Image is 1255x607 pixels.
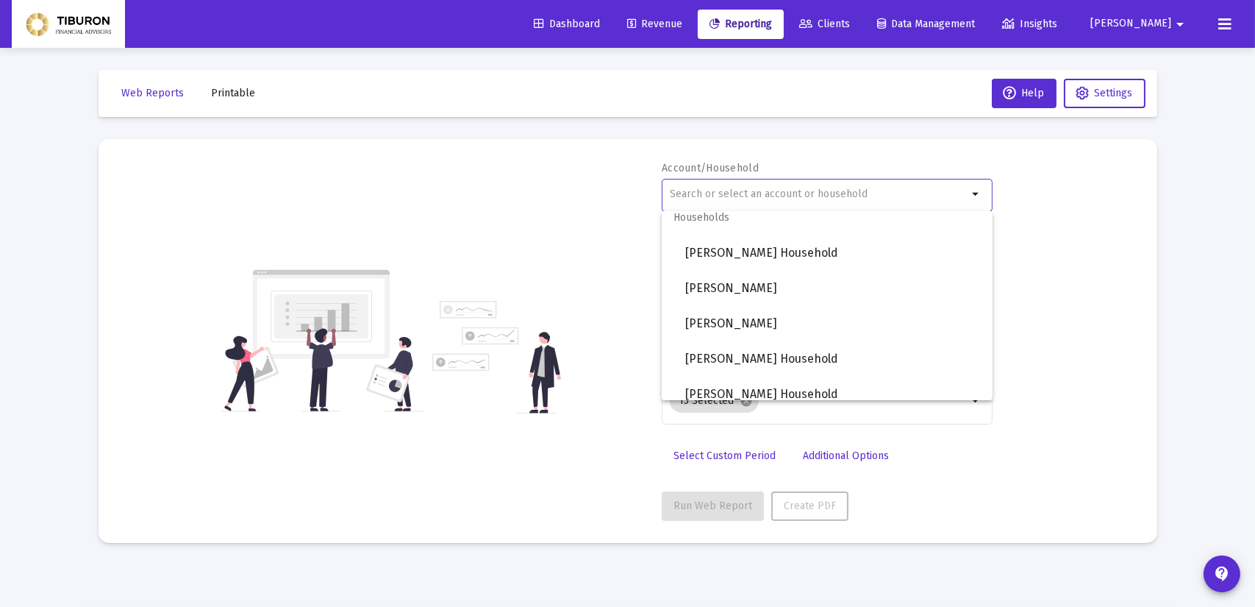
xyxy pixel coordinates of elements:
span: Reporting [709,18,772,30]
span: Create PDF [784,500,836,512]
span: Dashboard [534,18,600,30]
button: Create PDF [771,491,848,521]
mat-icon: arrow_drop_down [968,392,985,410]
button: Web Reports [110,79,196,108]
span: Help [1004,87,1045,99]
a: Dashboard [522,10,612,39]
span: Settings [1095,87,1133,99]
span: Data Management [877,18,975,30]
a: Data Management [865,10,987,39]
span: Web Reports [122,87,185,99]
span: Insights [1002,18,1057,30]
img: Dashboard [23,10,114,39]
mat-icon: arrow_drop_down [1171,10,1189,39]
span: Printable [212,87,256,99]
span: [PERSON_NAME] [1090,18,1171,30]
a: Insights [990,10,1069,39]
span: Run Web Report [673,500,752,512]
span: Select Custom Period [673,450,776,462]
a: Reporting [698,10,784,39]
span: [PERSON_NAME] [685,306,981,341]
span: Households [662,200,993,235]
button: Printable [200,79,268,108]
mat-icon: cancel [740,394,753,408]
button: Settings [1064,79,1145,108]
mat-chip: 15 Selected [670,389,759,413]
a: Revenue [615,10,694,39]
span: [PERSON_NAME] Household [685,377,981,412]
span: [PERSON_NAME] [685,271,981,306]
button: Run Web Report [662,491,764,521]
a: Clients [787,10,862,39]
span: Clients [799,18,850,30]
mat-chip-list: Selection [670,386,968,416]
label: Account/Household [662,162,759,174]
span: Revenue [627,18,682,30]
span: [PERSON_NAME] Household [685,341,981,377]
img: reporting-alt [432,301,561,413]
mat-icon: contact_support [1213,565,1231,583]
span: Additional Options [803,450,889,462]
button: [PERSON_NAME] [1073,9,1206,38]
button: Help [992,79,1056,108]
input: Search or select an account or household [670,188,968,200]
img: reporting [221,268,423,413]
span: [PERSON_NAME] Household [685,235,981,271]
mat-icon: arrow_drop_down [968,185,985,203]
